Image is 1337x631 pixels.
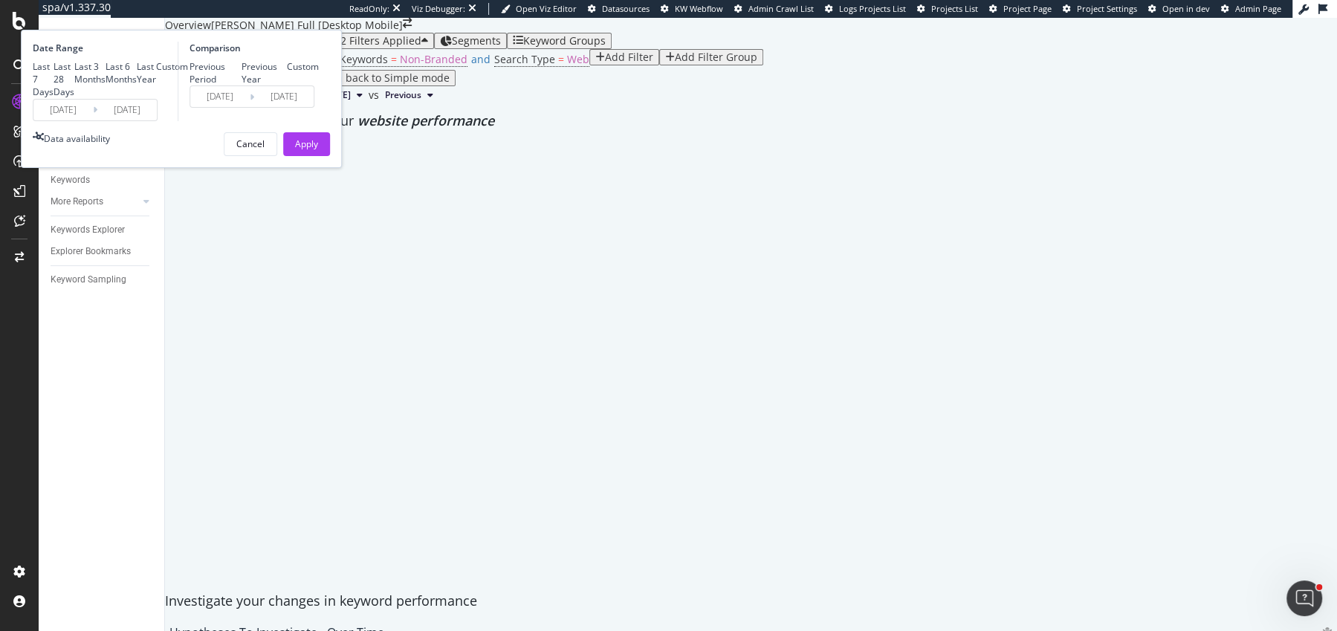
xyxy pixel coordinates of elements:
a: Open in dev [1148,3,1210,15]
div: Keyword Groups [523,35,606,47]
div: Previous Period [190,60,242,85]
a: KW Webflow [661,3,723,15]
button: 2 Filters Applied [324,33,434,49]
span: = [391,52,397,66]
div: Custom [287,60,319,73]
div: Explorer Bookmarks [51,244,131,259]
a: Explorer Bookmarks [51,244,154,259]
div: arrow-right-arrow-left [403,18,412,28]
span: Non-Branded [400,52,467,66]
input: Start Date [190,86,250,107]
a: More Reports [51,194,139,210]
a: Project Settings [1063,3,1137,15]
div: 2 Filters Applied [340,35,421,47]
span: Projects List [931,3,978,14]
div: Last 28 Days [54,60,74,98]
span: Keywords [340,52,388,66]
div: Switch back to Simple mode [310,72,450,84]
div: Last 3 Months [74,60,106,85]
a: Projects List [917,3,978,15]
span: Project Page [1003,3,1052,14]
div: Investigate your changes in keyword performance [165,592,1337,611]
button: Add Filter Group [659,49,763,65]
div: Data availability [44,132,110,145]
div: Overview [165,18,211,33]
div: Previous Year [242,60,288,85]
div: Last 6 Months [106,60,137,85]
div: More Reports [51,194,103,210]
a: Keyword Sampling [51,272,154,288]
div: Keywords [51,172,90,188]
a: Project Page [989,3,1052,15]
input: End Date [97,100,157,120]
div: Viz Debugger: [412,3,465,15]
span: = [558,52,564,66]
input: End Date [254,86,314,107]
div: Apply [295,137,318,150]
input: Start Date [33,100,93,120]
span: Segments [452,33,501,48]
button: [DATE] [316,86,369,104]
div: Add Filter [605,51,653,63]
span: Logs Projects List [839,3,906,14]
div: Cancel [236,137,265,150]
div: Keywords Explorer [51,222,125,238]
a: Keywords [51,172,154,188]
iframe: Intercom live chat [1286,580,1322,616]
div: Custom [156,60,188,73]
div: ReadOnly: [349,3,389,15]
span: Open in dev [1162,3,1210,14]
span: Previous [385,88,421,102]
a: Admin Crawl List [734,3,814,15]
span: Web [567,52,589,66]
div: Date Range [33,42,174,54]
span: Search Type [494,52,555,66]
a: Datasources [588,3,650,15]
span: Project Settings [1077,3,1137,14]
button: Apply [283,132,330,156]
button: Segments [434,33,507,49]
a: Logs Projects List [825,3,906,15]
button: Keyword Groups [507,33,612,49]
div: Last 7 Days [33,60,54,98]
a: Admin Page [1221,3,1281,15]
div: [PERSON_NAME] Full [Desktop Mobile] [211,18,403,33]
button: Previous [379,86,439,104]
button: Cancel [224,132,277,156]
div: Keyword Sampling [51,272,126,288]
span: Admin Page [1235,3,1281,14]
span: vs [369,88,379,103]
div: Detect big movements in your [165,111,1337,131]
span: and [471,52,491,66]
span: Datasources [602,3,650,14]
a: Keywords Explorer [51,222,154,238]
div: Comparison [190,42,319,54]
button: Switch back to Simple mode [304,70,456,86]
span: website performance [357,111,494,129]
div: Add Filter Group [675,51,757,63]
button: Add Filter [589,49,659,65]
span: KW Webflow [675,3,723,14]
span: Open Viz Editor [516,3,577,14]
span: Admin Crawl List [748,3,814,14]
a: Open Viz Editor [501,3,577,15]
div: Last Year [137,60,156,85]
